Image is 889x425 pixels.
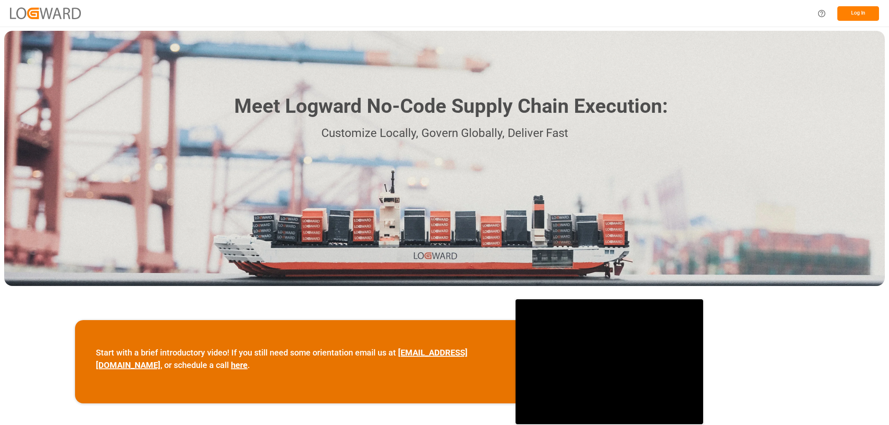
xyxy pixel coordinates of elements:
h1: Meet Logward No-Code Supply Chain Execution: [234,92,668,121]
button: Help Center [812,4,831,23]
a: here [231,360,248,370]
img: Logward_new_orange.png [10,7,81,19]
a: [EMAIL_ADDRESS][DOMAIN_NAME] [96,348,468,370]
p: Customize Locally, Govern Globally, Deliver Fast [222,124,668,143]
p: Start with a brief introductory video! If you still need some orientation email us at , or schedu... [96,346,495,371]
button: Log In [837,6,879,21]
